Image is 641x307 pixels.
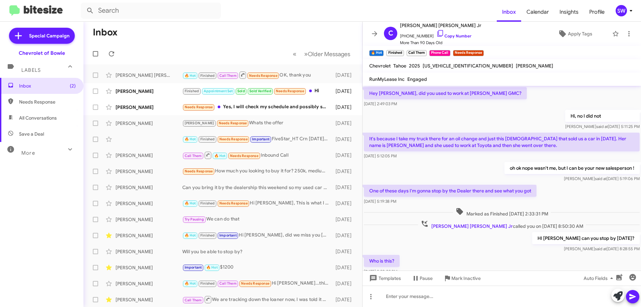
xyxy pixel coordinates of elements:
span: 🔥 Hot [185,137,196,141]
span: Important [219,233,237,238]
a: Insights [554,2,584,22]
span: [DATE] 2:49:03 PM [364,101,397,106]
span: (2) [70,83,76,89]
div: [DATE] [332,120,357,127]
div: OK, thank you [182,71,332,79]
span: 🔥 Hot [214,154,226,158]
span: Call Them [185,298,202,302]
div: [PERSON_NAME] [116,232,182,239]
div: We are tracking down the loaner now, I was told it was in detail but it is not. Once we have the ... [182,295,332,304]
span: Appointment Set [204,89,233,93]
div: [PERSON_NAME] [PERSON_NAME] Jr [116,72,182,79]
div: [DATE] [332,152,357,159]
button: Templates [363,272,406,284]
span: Auto Fields [584,272,616,284]
div: [PERSON_NAME] [116,248,182,255]
span: Finished [200,73,215,78]
input: Search [81,3,221,19]
span: Templates [368,272,401,284]
div: [PERSON_NAME] [116,296,182,303]
span: Marked as Finished [DATE] 2:33:31 PM [453,207,551,217]
span: said at [595,176,607,181]
span: Needs Response [249,73,277,78]
p: Hi, no I did not [565,110,640,122]
h1: Inbox [93,27,118,38]
span: Finished [200,233,215,238]
span: called you on [DATE] 8:50:30 AM [418,220,586,229]
span: Finished [200,201,215,205]
div: We can do that [182,215,332,223]
span: Important [252,137,269,141]
div: Yes, I will check my schedule and possibly swing by this weekend [182,103,332,111]
span: [DATE] 5:12:05 PM [364,153,397,158]
span: Needs Response [219,121,247,125]
span: [DATE] 5:19:38 PM [364,199,396,204]
span: Labels [21,67,41,73]
nav: Page navigation example [289,47,354,61]
div: $1200 [182,264,332,271]
div: [PERSON_NAME] [116,168,182,175]
span: 🔥 Hot [185,201,196,205]
a: Calendar [521,2,554,22]
button: Next [300,47,354,61]
div: Chevrolet of Bowie [19,50,65,56]
small: Needs Response [453,50,484,56]
span: Needs Response [276,89,304,93]
span: Needs Response [230,154,258,158]
div: [DATE] [332,136,357,143]
div: How much you looking to buy it for? 250k, medium condition. Still quiet, no engine lights. The to... [182,167,332,175]
p: Who is this? [364,255,400,267]
span: Call Them [219,73,237,78]
span: [PERSON_NAME] [DATE] 8:28:55 PM [564,246,640,251]
p: oh ok nope wasn't me, but I can be your new salesperson ! [504,162,640,174]
span: Inbox [19,83,76,89]
div: Inbound Call [182,151,332,159]
div: Hi [PERSON_NAME]...this is [PERSON_NAME]...you reached out to me a few months ago about buying my... [182,280,332,287]
span: Special Campaign [29,32,69,39]
span: Try Pausing [185,217,204,221]
span: Needs Response [219,201,248,205]
span: [PERSON_NAME] [DATE] 5:11:25 PM [565,124,640,129]
div: [PERSON_NAME] [116,184,182,191]
span: Mark Inactive [451,272,481,284]
span: Save a Deal [19,131,44,137]
div: [DATE] [332,232,357,239]
div: SW [616,5,627,16]
span: More [21,150,35,156]
span: » [304,50,308,58]
div: [PERSON_NAME] [116,104,182,111]
div: Hi [PERSON_NAME], did we miss you [DATE]? [182,232,332,239]
span: 2025 [409,63,420,69]
span: Needs Response [185,105,213,109]
span: Apply Tags [568,28,592,40]
span: 🔥 Hot [185,233,196,238]
small: Phone Call [429,50,450,56]
span: C [388,28,393,39]
div: Whats the offer [182,119,332,127]
span: Finished [185,89,199,93]
span: Older Messages [308,50,350,58]
a: Inbox [497,2,521,22]
p: Hey [PERSON_NAME], did you used to work at [PERSON_NAME] GMC? [364,87,527,99]
span: [PERSON_NAME] [PERSON_NAME] Jr [400,21,481,29]
button: Apply Tags [541,28,609,40]
div: [DATE] [332,184,357,191]
div: Will you be able to stop by? [182,248,332,255]
div: [PERSON_NAME] [116,200,182,207]
span: Needs Response [185,169,213,173]
div: [PERSON_NAME] [116,88,182,95]
div: [DATE] [332,104,357,111]
span: [PERSON_NAME] [516,63,553,69]
button: Auto Fields [578,272,621,284]
div: [DATE] [332,200,357,207]
span: 🔥 Hot [206,265,218,270]
a: Profile [584,2,610,22]
span: Call Them [185,154,202,158]
span: 🔥 Hot [185,73,196,78]
span: Needs Response [19,99,76,105]
p: One of these days I'm gonna stop by the Dealer there and see what you got [364,185,537,197]
span: Pause [420,272,433,284]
